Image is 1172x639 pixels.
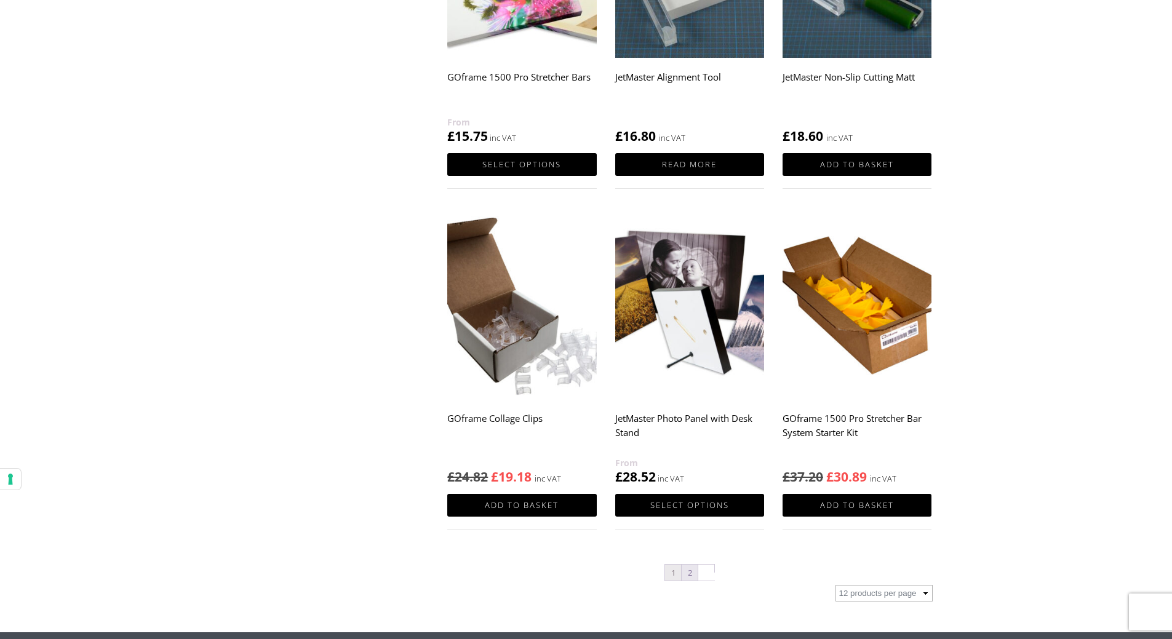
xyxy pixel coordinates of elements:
[615,127,656,145] bdi: 16.80
[826,468,834,485] span: £
[615,212,764,486] a: JetMaster Photo Panel with Desk Stand £28.52
[615,407,764,456] h2: JetMaster Photo Panel with Desk Stand
[447,468,488,485] bdi: 24.82
[447,212,596,486] a: GOframe Collage Clips inc VAT
[615,212,764,399] img: JetMaster Photo Panel with Desk Stand
[615,66,764,115] h2: JetMaster Alignment Tool
[826,468,867,485] bdi: 30.89
[783,468,823,485] bdi: 37.20
[783,66,931,115] h2: JetMaster Non-Slip Cutting Matt
[665,565,681,581] span: Page 1
[783,407,931,456] h2: GOframe 1500 Pro Stretcher Bar System Starter Kit
[870,472,896,486] strong: inc VAT
[783,127,790,145] span: £
[491,468,498,485] span: £
[615,468,656,485] bdi: 28.52
[826,131,853,145] strong: inc VAT
[615,494,764,517] a: Select options for “JetMaster Photo Panel with Desk Stand”
[682,565,698,581] a: Page 2
[783,494,931,517] a: Add to basket: “GOframe 1500 Pro Stretcher Bar System Starter Kit”
[783,153,931,176] a: Add to basket: “JetMaster Non-Slip Cutting Matt”
[447,212,596,399] img: GOframe Collage Clips
[535,472,561,486] strong: inc VAT
[447,127,488,145] bdi: 15.75
[615,127,623,145] span: £
[447,153,596,176] a: Select options for “GOframe 1500 Pro Stretcher Bars”
[783,468,790,485] span: £
[659,131,685,145] strong: inc VAT
[447,563,932,585] nav: Product Pagination
[447,66,596,115] h2: GOframe 1500 Pro Stretcher Bars
[615,468,623,485] span: £
[447,468,455,485] span: £
[447,127,455,145] span: £
[447,407,596,456] h2: GOframe Collage Clips
[783,212,931,399] img: GOframe 1500 Pro Stretcher Bar System Starter Kit
[447,494,596,517] a: Add to basket: “GOframe Collage Clips”
[491,468,532,485] bdi: 19.18
[783,127,823,145] bdi: 18.60
[783,212,931,486] a: GOframe 1500 Pro Stretcher Bar System Starter Kit inc VAT
[615,153,764,176] a: Read more about “JetMaster Alignment Tool”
